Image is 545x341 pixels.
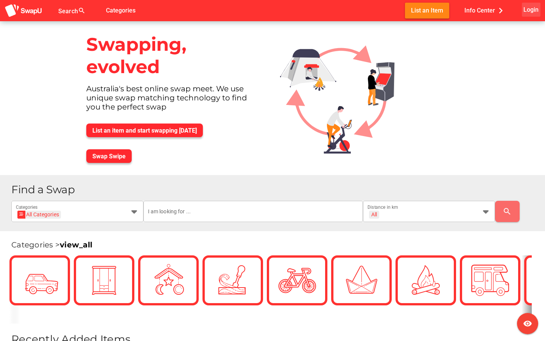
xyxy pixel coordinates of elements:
a: view_all [60,240,92,249]
span: Categories > [11,240,92,249]
span: List an item and start swapping [DATE] [92,127,197,134]
i: search [503,207,512,216]
span: List an Item [411,5,443,16]
h1: Find a Swap [11,184,539,195]
button: List an Item [405,3,449,18]
div: Australia's best online swap meet. We use unique swap matching technology to find you the perfect... [80,84,268,117]
input: I am looking for ... [148,201,359,222]
img: aSD8y5uGLpzPJLYTcYcjNu3laj1c05W5KWf0Ds+Za8uybjssssuu+yyyy677LKX2n+PWMSDJ9a87AAAAABJRU5ErkJggg== [5,4,42,18]
div: All [371,211,377,218]
span: Info Center [464,4,506,17]
a: Categories [100,6,142,14]
span: Categories [106,4,135,17]
i: chevron_right [495,5,506,16]
button: Categories [100,3,142,18]
div: All Categories [20,211,59,219]
button: List an item and start swapping [DATE] [86,124,203,137]
span: Swap Swipe [92,153,126,160]
i: false [95,6,104,15]
i: visibility [523,319,532,328]
button: Login [522,3,540,17]
img: Graphic.svg [274,21,413,163]
button: Swap Swipe [86,149,132,163]
div: Swapping, evolved [80,27,268,84]
span: Login [523,5,539,15]
button: Info Center [458,3,512,18]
